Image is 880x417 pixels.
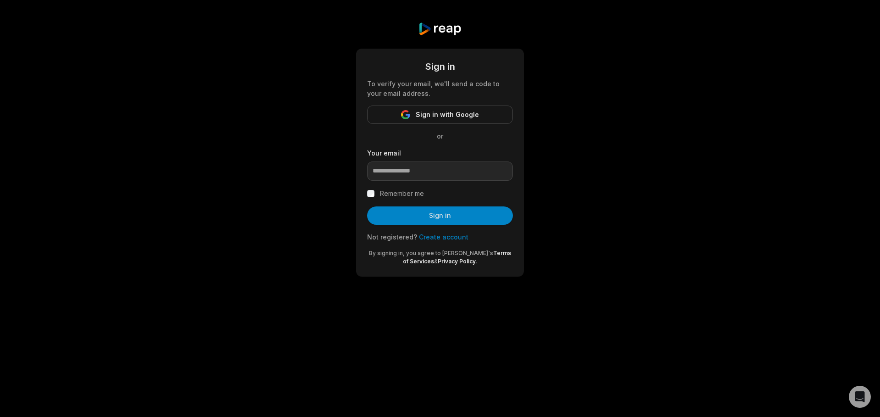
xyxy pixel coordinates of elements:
a: Create account [419,233,468,241]
button: Sign in [367,206,513,225]
span: . [476,258,477,265]
span: Sign in with Google [416,109,479,120]
div: Sign in [367,60,513,73]
div: Open Intercom Messenger [849,386,871,408]
span: By signing in, you agree to [PERSON_NAME]'s [369,250,493,256]
label: Remember me [380,188,424,199]
span: & [434,258,438,265]
img: reap [418,22,462,36]
span: or [429,131,451,141]
div: To verify your email, we'll send a code to your email address. [367,79,513,98]
a: Terms of Services [403,250,511,265]
button: Sign in with Google [367,106,513,124]
label: Your email [367,148,513,158]
a: Privacy Policy [438,258,476,265]
span: Not registered? [367,233,417,241]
